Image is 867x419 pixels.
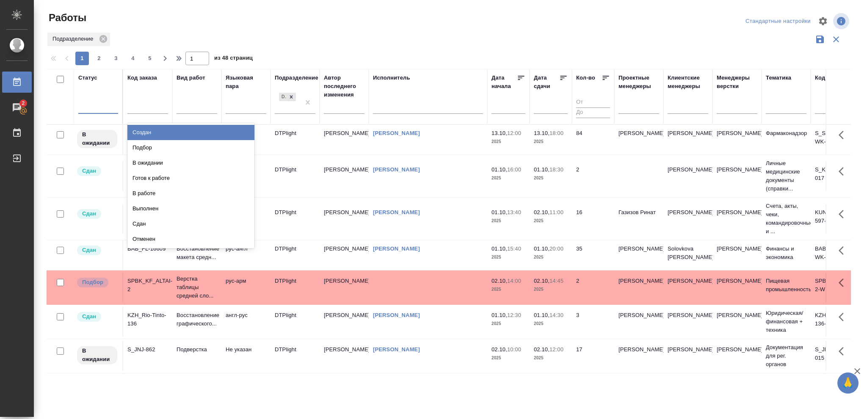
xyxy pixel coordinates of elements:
td: [PERSON_NAME] [663,125,712,154]
td: KZH_Rio-Tinto-136-WK-005 [811,307,860,336]
span: из 48 страниц [214,53,253,65]
td: [PERSON_NAME] [320,373,369,403]
div: Код работы [815,74,848,82]
p: 2025 [491,174,525,182]
button: Здесь прячутся важные кнопки [834,204,854,224]
td: [PERSON_NAME] [320,161,369,191]
p: Верстка таблицы средней сло... [177,275,217,300]
p: 01.10, [491,209,507,215]
p: 02.10, [534,209,549,215]
td: DTPlight [271,341,320,371]
span: 3 [109,54,123,63]
p: 01.10, [534,312,549,318]
td: 35 [572,240,614,270]
td: BAB_FL-16609-WK-007 [811,240,860,270]
p: Фармаконадзор [766,129,806,138]
td: [PERSON_NAME] [614,341,663,371]
div: S_JNJ-862 [127,345,168,354]
p: 18:00 [549,130,563,136]
div: Подразделение [47,33,110,46]
button: Здесь прячутся важные кнопки [834,341,854,361]
p: 11:00 [549,209,563,215]
span: 2 [92,54,106,63]
p: Сдан [82,312,96,321]
p: 13.10, [534,130,549,136]
td: DTPlight [271,125,320,154]
div: SPBK_KF_ALTAI-2 [127,277,168,294]
p: В ожидании [82,347,112,364]
span: 5 [143,54,157,63]
td: англ-рус [221,373,271,403]
p: 13:40 [507,209,521,215]
p: 01.10, [491,312,507,318]
div: Менеджер проверил работу исполнителя, передает ее на следующий этап [76,311,118,323]
p: Счета, акты, чеки, командировочные и ... [766,202,806,236]
td: [PERSON_NAME] [320,341,369,371]
p: 10:00 [507,346,521,353]
div: Готов к работе [127,171,254,186]
td: Не указан [221,341,271,371]
div: Статус [78,74,97,82]
td: S_SNF-6916-WK-013 [811,125,860,154]
p: 12:00 [549,346,563,353]
div: split button [743,15,813,28]
a: [PERSON_NAME] [373,166,420,173]
span: 4 [126,54,140,63]
div: Вид работ [177,74,205,82]
td: [PERSON_NAME] [663,307,712,336]
p: 2025 [534,253,568,262]
p: 2025 [491,138,525,146]
p: 2025 [491,217,525,225]
button: Здесь прячутся важные кнопки [834,273,854,293]
p: 02.10, [491,278,507,284]
div: BAB_FL-16609 [127,245,168,253]
div: Отменен [127,232,254,247]
p: 01.10, [491,245,507,252]
td: 84 [572,125,614,154]
p: Личные медицинские документы (справки... [766,159,806,193]
p: 01.10, [534,166,549,173]
p: 2025 [491,285,525,294]
div: Менеджер проверил работу исполнителя, передает ее на следующий этап [76,245,118,256]
button: Сбросить фильтры [828,31,844,47]
p: Финансы и экономика [766,245,806,262]
td: [PERSON_NAME] [320,240,369,270]
button: Сохранить фильтры [812,31,828,47]
td: DTPlight [271,161,320,191]
div: DTPlight [278,92,297,102]
a: [PERSON_NAME] [373,245,420,252]
p: Сдан [82,209,96,218]
div: В работе [127,186,254,201]
p: 02.10, [491,346,507,353]
td: S_SNF-6931-WK-005 [811,373,860,403]
p: 01.10, [491,166,507,173]
button: Здесь прячутся важные кнопки [834,161,854,182]
td: [PERSON_NAME] [614,373,663,403]
p: Пищевая промышленность [766,277,806,294]
p: Сдан [82,167,96,175]
button: Здесь прячутся важные кнопки [834,125,854,145]
button: 3 [109,52,123,65]
p: Подбор [82,278,103,287]
td: [PERSON_NAME] [320,273,369,302]
p: Подразделение [52,35,96,43]
td: 3 [572,307,614,336]
p: 12:00 [507,130,521,136]
div: Кол-во [576,74,595,82]
div: Дата сдачи [534,74,559,91]
span: 🙏 [841,374,855,392]
p: 14:00 [507,278,521,284]
div: KZH_Rio-Tinto-136 [127,311,168,328]
p: 13.10, [491,130,507,136]
p: 2025 [534,138,568,146]
p: 20:00 [549,245,563,252]
p: [PERSON_NAME] [717,277,757,285]
input: До [576,108,610,118]
button: 4 [126,52,140,65]
p: 2025 [491,253,525,262]
td: 16 [572,204,614,234]
button: Здесь прячутся важные кнопки [834,240,854,261]
p: В ожидании [82,130,112,147]
p: 2025 [491,320,525,328]
span: 2 [17,99,30,108]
